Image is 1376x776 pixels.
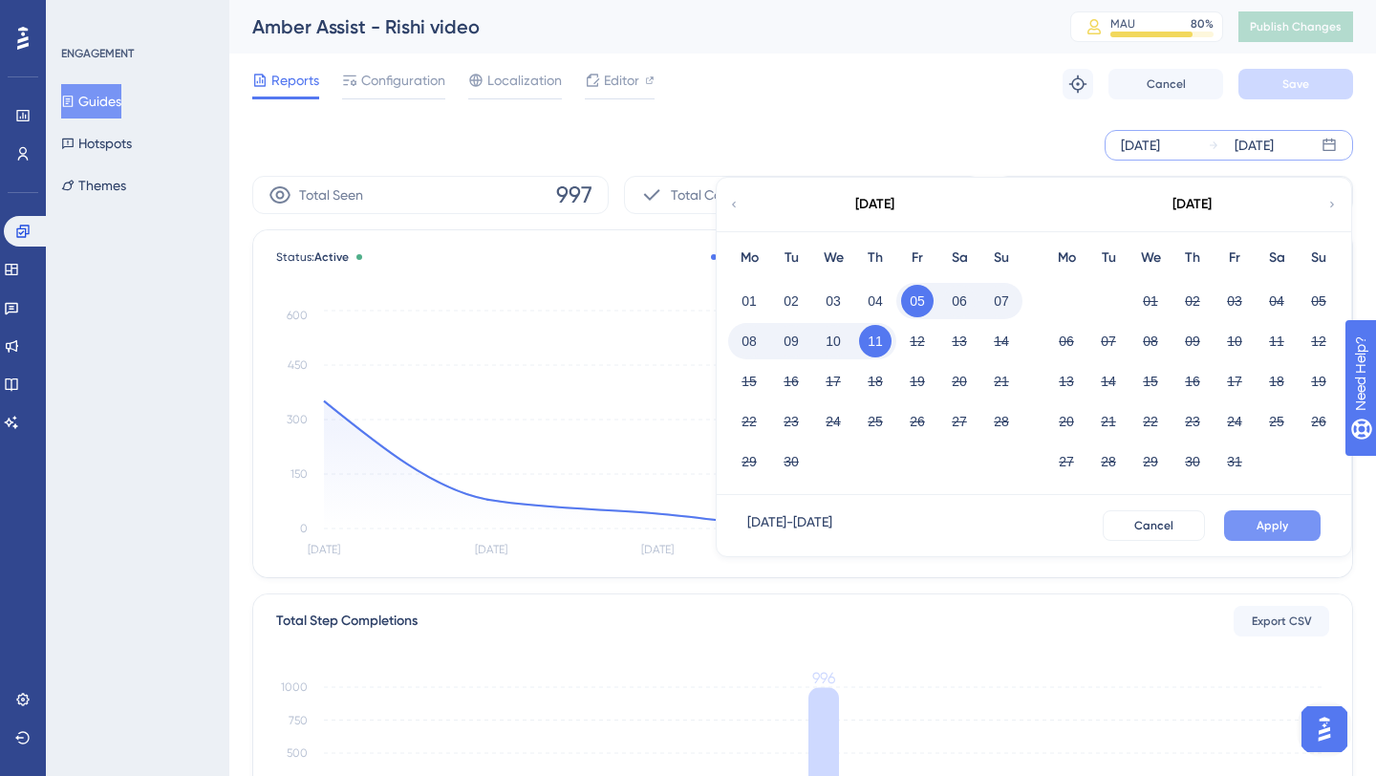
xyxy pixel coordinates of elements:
button: 06 [943,285,976,317]
tspan: 750 [289,714,308,727]
iframe: UserGuiding AI Assistant Launcher [1296,701,1353,758]
button: 25 [859,405,892,438]
button: 07 [1092,325,1125,357]
button: 18 [859,365,892,398]
button: 22 [733,405,765,438]
div: Sa [938,247,980,269]
div: [DATE] [1121,134,1160,157]
button: 17 [1218,365,1251,398]
span: Total Seen [299,183,363,206]
div: [DATE] [1235,134,1274,157]
div: ENGAGEMENT [61,46,134,61]
button: 04 [1260,285,1293,317]
div: We [812,247,854,269]
button: 08 [1134,325,1167,357]
span: Export CSV [1252,614,1312,629]
button: 05 [1302,285,1335,317]
button: Apply [1224,510,1321,541]
button: 11 [1260,325,1293,357]
button: 19 [1302,365,1335,398]
button: 03 [817,285,849,317]
div: Mo [1045,247,1087,269]
button: 07 [985,285,1018,317]
div: Th [1172,247,1214,269]
button: 26 [1302,405,1335,438]
button: 15 [733,365,765,398]
button: 16 [1176,365,1209,398]
span: Need Help? [45,5,119,28]
div: Fr [896,247,938,269]
div: Fr [1214,247,1256,269]
div: Sa [1256,247,1298,269]
button: 27 [1050,445,1083,478]
tspan: [DATE] [308,543,340,556]
button: 09 [775,325,807,357]
div: [DATE] [855,193,894,216]
span: Cancel [1134,518,1173,533]
tspan: 1000 [281,680,308,694]
button: 18 [1260,365,1293,398]
span: Apply [1257,518,1288,533]
button: 15 [1134,365,1167,398]
div: [DATE] - [DATE] [747,510,832,541]
div: Tu [1087,247,1129,269]
div: Th [854,247,896,269]
button: Themes [61,168,126,203]
span: Configuration [361,69,445,92]
button: 29 [1134,445,1167,478]
div: We [1129,247,1172,269]
button: 02 [775,285,807,317]
div: MAU [1110,16,1135,32]
button: 10 [1218,325,1251,357]
tspan: 450 [288,358,308,372]
div: Total Step Completions [276,610,418,633]
button: 12 [1302,325,1335,357]
div: [DATE] [1172,193,1212,216]
button: 13 [1050,365,1083,398]
button: 24 [1218,405,1251,438]
button: 25 [1260,405,1293,438]
button: 20 [943,365,976,398]
button: Export CSV [1234,606,1329,636]
button: 01 [733,285,765,317]
button: 27 [943,405,976,438]
button: 30 [1176,445,1209,478]
button: 16 [775,365,807,398]
span: Total Completion [671,183,775,206]
tspan: 500 [287,746,308,760]
button: Cancel [1108,69,1223,99]
button: 26 [901,405,934,438]
button: Hotspots [61,126,132,161]
div: Tu [770,247,812,269]
button: 11 [859,325,892,357]
tspan: 0 [300,522,308,535]
div: Su [1298,247,1340,269]
div: 80 % [1191,16,1214,32]
button: 14 [1092,365,1125,398]
button: 23 [775,405,807,438]
span: Cancel [1147,76,1186,92]
button: 29 [733,445,765,478]
button: 31 [1218,445,1251,478]
button: 10 [817,325,849,357]
button: 28 [1092,445,1125,478]
button: Cancel [1103,510,1205,541]
button: 14 [985,325,1018,357]
button: 02 [1176,285,1209,317]
tspan: 600 [287,309,308,322]
button: 23 [1176,405,1209,438]
span: 997 [556,180,592,210]
button: 19 [901,365,934,398]
button: 17 [817,365,849,398]
button: Save [1238,69,1353,99]
div: Total Seen [711,249,781,265]
tspan: [DATE] [641,543,674,556]
button: 13 [943,325,976,357]
span: Status: [276,249,349,265]
span: Editor [604,69,639,92]
span: Save [1282,76,1309,92]
button: 28 [985,405,1018,438]
tspan: 150 [290,467,308,481]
